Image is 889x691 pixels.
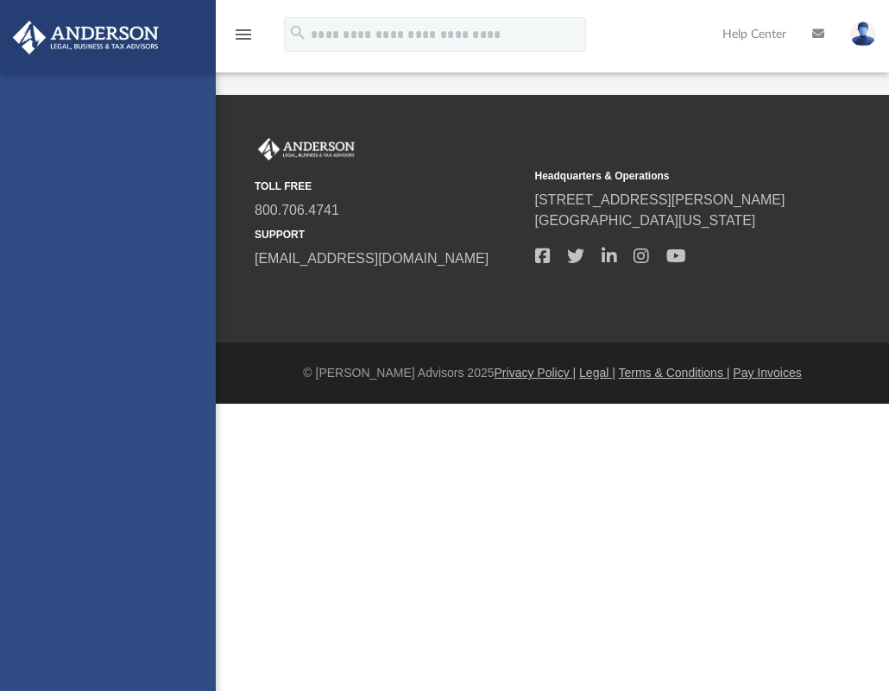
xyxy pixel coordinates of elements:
[619,366,730,380] a: Terms & Conditions |
[579,366,615,380] a: Legal |
[255,203,339,217] a: 800.706.4741
[233,24,254,45] i: menu
[255,227,523,242] small: SUPPORT
[255,179,523,194] small: TOLL FREE
[850,22,876,47] img: User Pic
[288,23,307,42] i: search
[233,33,254,45] a: menu
[495,366,577,380] a: Privacy Policy |
[733,366,801,380] a: Pay Invoices
[255,251,489,266] a: [EMAIL_ADDRESS][DOMAIN_NAME]
[8,21,164,54] img: Anderson Advisors Platinum Portal
[255,138,358,160] img: Anderson Advisors Platinum Portal
[535,168,804,184] small: Headquarters & Operations
[216,364,889,382] div: © [PERSON_NAME] Advisors 2025
[535,192,785,207] a: [STREET_ADDRESS][PERSON_NAME]
[535,213,756,228] a: [GEOGRAPHIC_DATA][US_STATE]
